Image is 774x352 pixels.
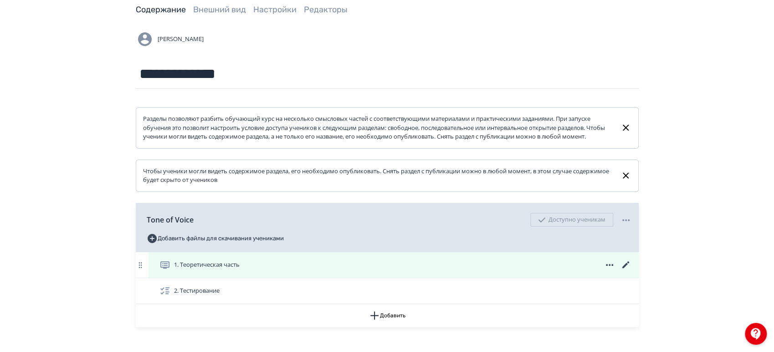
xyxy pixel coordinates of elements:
[143,114,614,141] div: Разделы позволяют разбить обучающий курс на несколько смысловых частей с соответствующими материа...
[136,304,639,327] button: Добавить
[136,278,639,304] div: 2. Тестирование
[174,260,240,269] span: 1. Теоретическая часть
[530,213,613,227] div: Доступно ученикам
[147,231,284,246] button: Добавить файлы для скачивания учениками
[304,5,348,15] a: Редакторы
[158,35,204,44] span: [PERSON_NAME]
[136,252,639,278] div: 1. Теоретическая часть
[193,5,246,15] a: Внешний вид
[147,214,194,225] span: Tone of Voice
[143,167,614,185] div: Чтобы ученики могли видеть содержимое раздела, его необходимо опубликовать. Снять раздел с публик...
[174,286,220,295] span: 2. Тестирование
[136,5,186,15] a: Содержание
[253,5,297,15] a: Настройки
